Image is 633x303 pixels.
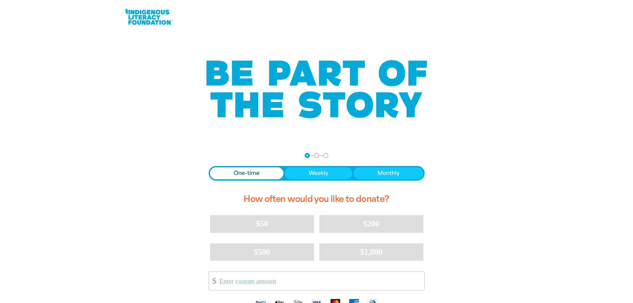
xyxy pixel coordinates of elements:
[354,167,423,179] button: Monthly
[210,215,314,232] button: $50
[210,243,314,261] button: $500
[209,273,216,288] span: $
[305,153,310,158] button: Navigate to step 1 of 3 to enter your donation amount
[254,247,270,257] span: $500
[234,169,260,177] span: One-time
[209,189,425,210] h2: How often would you like to donate?
[377,169,399,177] span: Monthly
[285,167,352,179] button: Weekly
[209,166,425,181] div: Donation frequency
[319,215,423,232] button: $200
[314,153,319,158] button: Navigate to step 2 of 3 to enter your details
[200,47,433,132] img: Be part of the story
[210,167,284,179] button: One-time
[360,247,382,257] span: $1,000
[363,219,379,228] span: $200
[319,243,423,261] button: $1,000
[215,272,424,290] input: Enter custom amount
[256,219,268,228] span: $50
[323,153,328,158] button: Navigate to step 3 of 3 to enter your payment details
[309,169,328,177] span: Weekly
